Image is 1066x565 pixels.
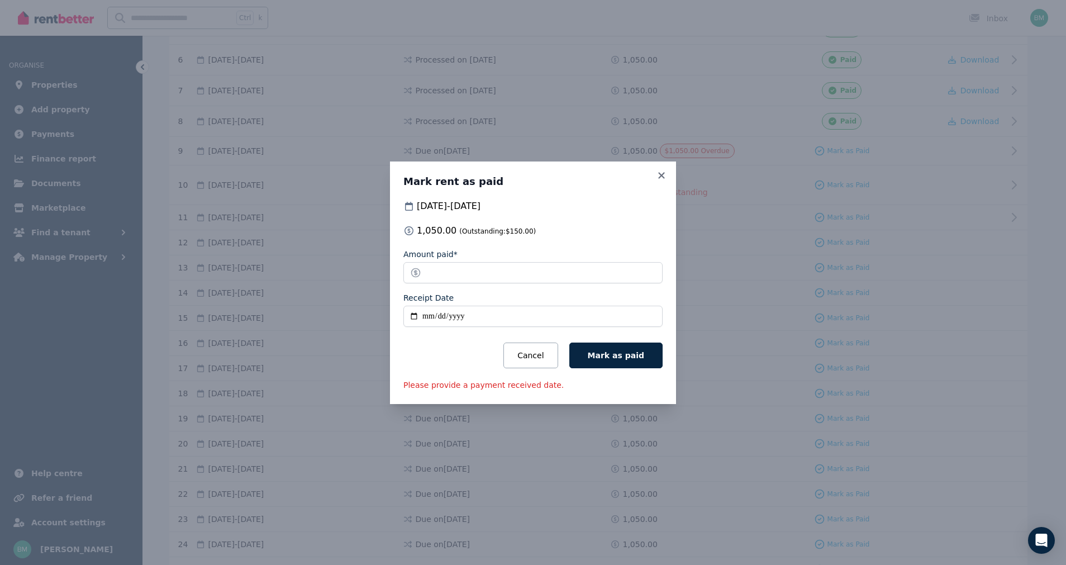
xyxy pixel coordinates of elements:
button: Mark as paid [569,343,663,368]
button: Cancel [503,343,558,368]
h3: Mark rent as paid [403,175,663,188]
span: [DATE] - [DATE] [417,200,480,213]
label: Amount paid* [403,249,458,260]
div: Open Intercom Messenger [1028,527,1055,554]
label: Receipt Date [403,292,454,303]
span: Mark as paid [588,351,644,360]
p: Please provide a payment received date. [403,379,663,391]
span: (Outstanding: $150.00 ) [459,227,536,235]
span: 1,050.00 [417,224,536,238]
